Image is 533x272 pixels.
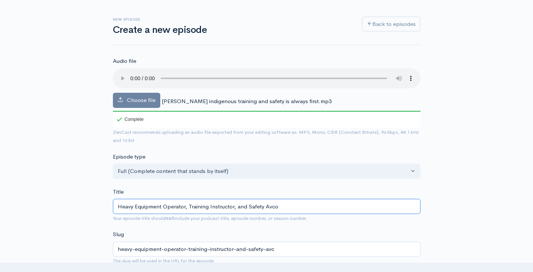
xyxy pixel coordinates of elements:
[113,215,308,221] small: Your episode title should include your podcast title, episode number, or season number.
[362,17,420,32] a: Back to episodes
[113,199,420,214] input: What is the episode's title?
[113,111,145,128] div: Complete
[118,167,409,176] div: Full (Complete content that stands by itself)
[113,17,353,21] h6: New episode
[113,129,419,144] small: ZenCast recommends uploading an audio file exported from your editing software as: MP3, Mono, CBR...
[113,230,124,239] label: Slug
[113,57,136,65] label: Audio file
[113,25,353,35] h1: Create a new episode
[113,188,124,196] label: Title
[165,215,174,221] strong: not
[113,258,215,264] small: The slug will be used in the URL for the episode.
[113,242,420,257] input: title-of-episode
[117,117,144,122] div: Complete
[162,98,332,105] span: [PERSON_NAME] indigenous training and safety is always first.mp3
[113,153,145,161] label: Episode type
[113,164,420,179] button: Full (Complete content that stands by itself)
[127,96,155,103] span: Choose file
[113,111,420,112] div: 100%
